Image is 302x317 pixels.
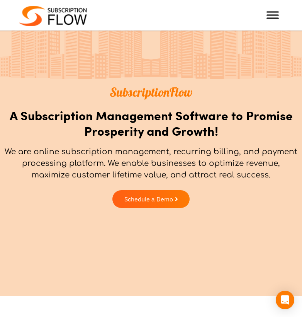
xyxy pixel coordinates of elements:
[124,196,173,202] span: Schedule a Demo
[19,6,87,26] img: Subscriptionflow
[266,12,279,19] button: Toggle Menu
[4,107,298,138] h1: A Subscription Management Software to Promise Prosperity and Growth!
[4,146,298,181] p: We are online subscription management, recurring billing, and payment processing platform. We ena...
[112,190,190,208] a: Schedule a Demo
[110,84,192,100] span: SubscriptionFlow
[276,291,294,309] div: Open Intercom Messenger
